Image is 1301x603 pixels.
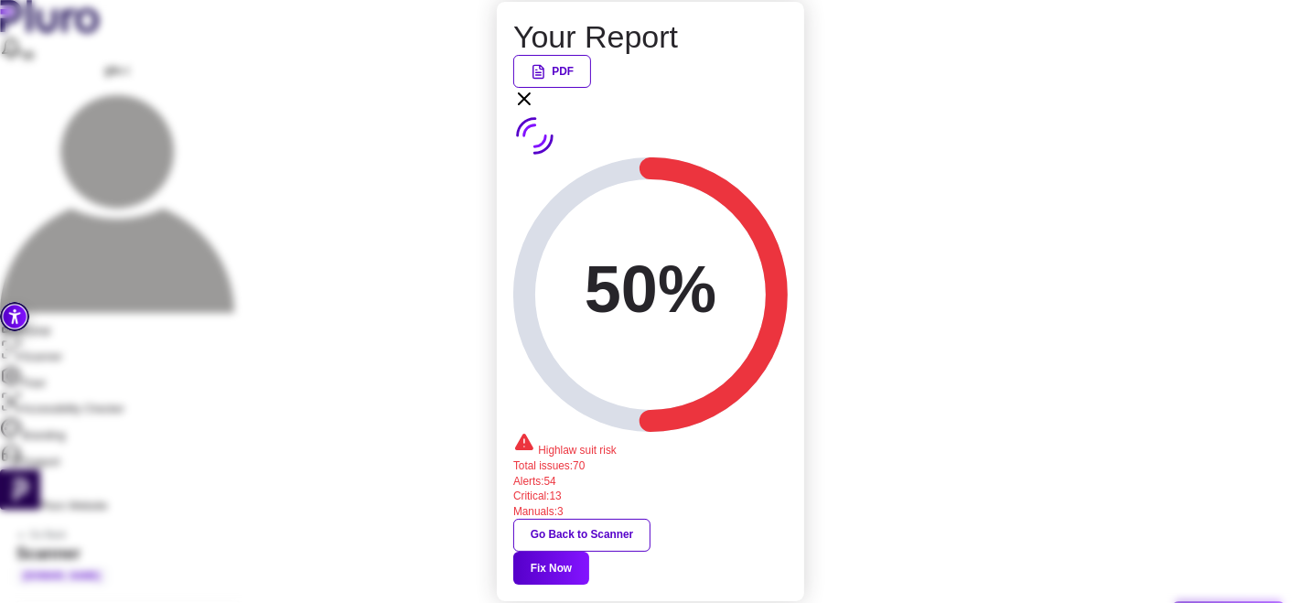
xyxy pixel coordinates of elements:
div: High law suit risk [513,432,788,458]
text: 50% [585,253,716,326]
button: Go Back to Scanner [513,519,650,552]
button: Fix Now [513,552,589,585]
li: Manuals : [513,504,788,520]
li: Total issues : [513,458,788,474]
span: 70 [573,459,585,472]
a: Website screenshot [513,114,788,157]
span: 13 [550,490,562,502]
span: 54 [544,475,556,488]
span: 3 [557,505,564,518]
li: Critical : [513,489,788,504]
h2: Your Report [513,18,788,56]
li: Alerts : [513,474,788,490]
button: PDF [513,55,591,88]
